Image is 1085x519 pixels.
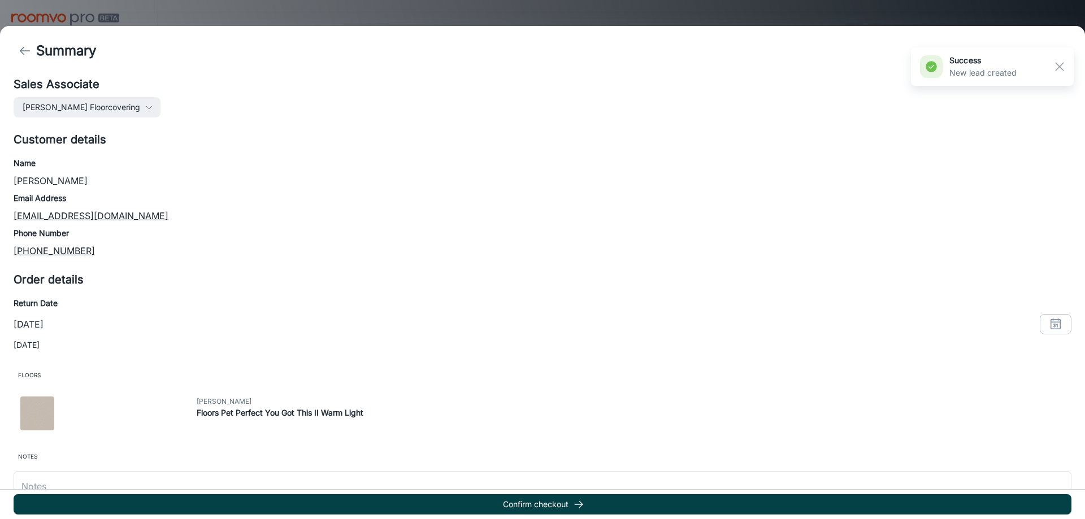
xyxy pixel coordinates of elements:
[14,157,1071,169] h6: Name
[14,97,160,117] button: [PERSON_NAME] Floorcovering
[14,297,1071,309] h6: Return Date
[14,227,1071,239] h6: Phone Number
[36,41,96,61] h4: Summary
[14,271,1071,288] h5: Order details
[14,339,1071,351] p: [DATE]
[14,192,1071,204] h6: Email Address
[14,365,1071,385] span: Floors
[14,317,44,331] p: [DATE]
[20,396,54,430] img: Floors Pet Perfect You Got This II Warm Light
[197,407,1074,419] h6: Floors Pet Perfect You Got This II Warm Light
[197,396,1074,407] span: [PERSON_NAME]
[14,174,1071,187] p: [PERSON_NAME]
[14,446,1071,466] span: Notes
[14,494,1071,514] button: Confirm checkout
[14,245,95,256] a: [PHONE_NUMBER]
[14,131,1071,148] h5: Customer details
[14,40,36,62] button: back
[949,54,1017,67] h6: success
[14,210,168,221] a: [EMAIL_ADDRESS][DOMAIN_NAME]
[14,76,99,93] h5: Sales Associate
[949,67,1017,79] p: New lead created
